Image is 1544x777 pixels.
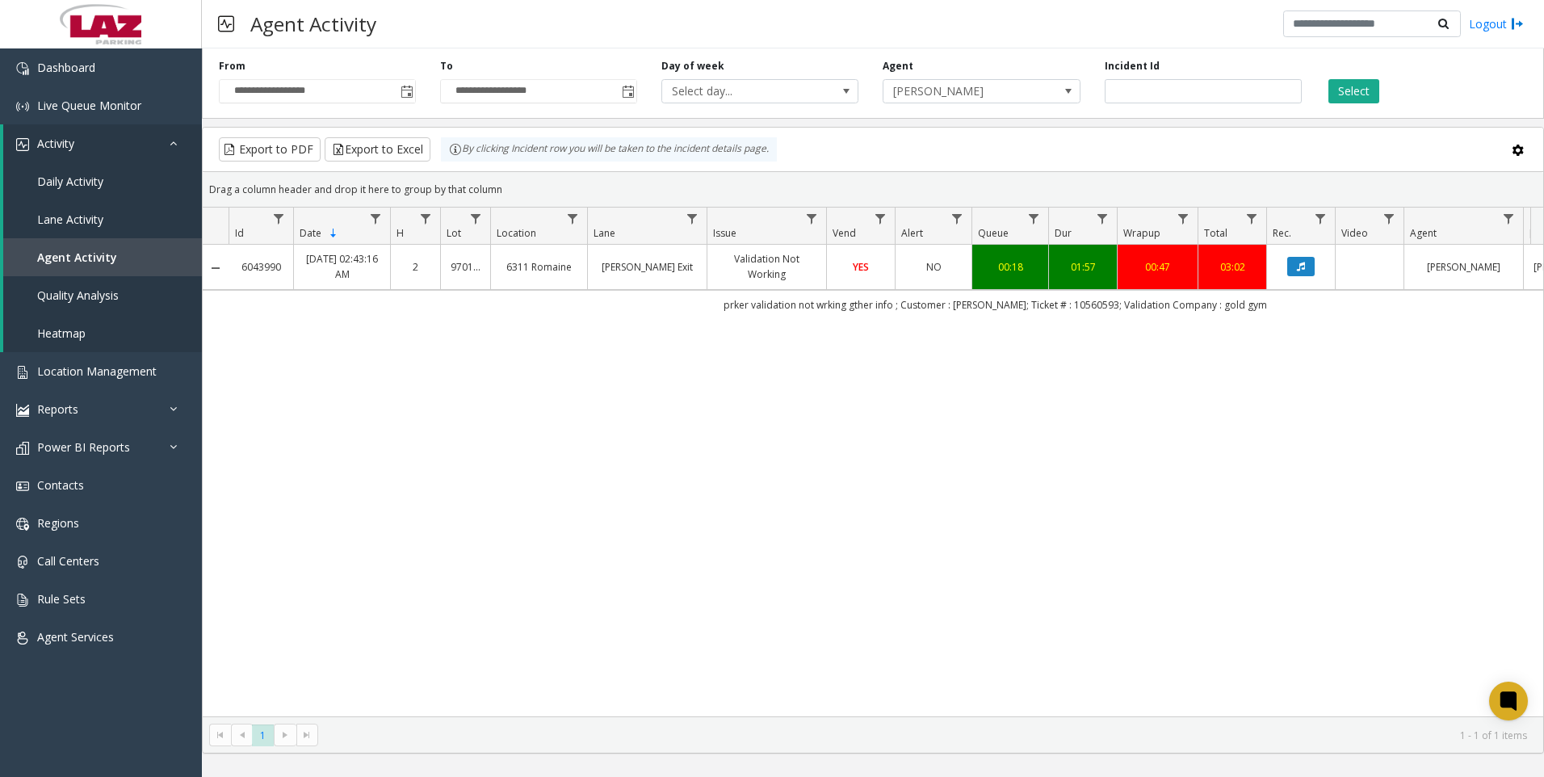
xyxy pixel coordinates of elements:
[982,259,1038,275] a: 00:18
[218,4,234,44] img: pageIcon
[203,175,1543,204] div: Drag a column header and drop it here to group by that column
[1469,15,1524,32] a: Logout
[853,260,869,274] span: YES
[304,251,380,282] a: [DATE] 02:43:16 AM
[465,208,487,229] a: Lot Filter Menu
[16,442,29,455] img: 'icon'
[619,80,636,103] span: Toggle popup
[3,314,202,352] a: Heatmap
[883,59,913,73] label: Agent
[327,227,340,240] span: Sortable
[37,401,78,417] span: Reports
[1273,226,1291,240] span: Rec.
[396,226,404,240] span: H
[1127,259,1188,275] a: 00:47
[562,208,584,229] a: Location Filter Menu
[3,200,202,238] a: Lane Activity
[252,724,274,746] span: Page 1
[219,137,321,162] button: Export to PDF
[883,80,1040,103] span: [PERSON_NAME]
[242,4,384,44] h3: Agent Activity
[397,80,415,103] span: Toggle popup
[1378,208,1400,229] a: Video Filter Menu
[325,137,430,162] button: Export to Excel
[682,208,703,229] a: Lane Filter Menu
[901,226,923,240] span: Alert
[1123,226,1160,240] span: Wrapup
[1105,59,1160,73] label: Incident Id
[16,594,29,607] img: 'icon'
[449,143,462,156] img: infoIcon.svg
[37,591,86,607] span: Rule Sets
[37,477,84,493] span: Contacts
[1241,208,1263,229] a: Total Filter Menu
[598,259,697,275] a: [PERSON_NAME] Exit
[1498,208,1520,229] a: Agent Filter Menu
[365,208,387,229] a: Date Filter Menu
[16,632,29,645] img: 'icon'
[1204,226,1227,240] span: Total
[16,366,29,379] img: 'icon'
[203,262,229,275] a: Collapse Details
[37,136,74,151] span: Activity
[16,480,29,493] img: 'icon'
[37,363,157,379] span: Location Management
[447,226,461,240] span: Lot
[978,226,1009,240] span: Queue
[1310,208,1332,229] a: Rec. Filter Menu
[501,259,577,275] a: 6311 Romaine
[801,208,823,229] a: Issue Filter Menu
[328,729,1527,742] kendo-pager-info: 1 - 1 of 1 items
[37,174,103,189] span: Daily Activity
[37,439,130,455] span: Power BI Reports
[415,208,437,229] a: H Filter Menu
[401,259,430,275] a: 2
[3,124,202,162] a: Activity
[946,208,968,229] a: Alert Filter Menu
[3,162,202,200] a: Daily Activity
[662,80,819,103] span: Select day...
[37,98,141,113] span: Live Queue Monitor
[661,59,724,73] label: Day of week
[219,59,245,73] label: From
[594,226,615,240] span: Lane
[16,518,29,531] img: 'icon'
[440,59,453,73] label: To
[1414,259,1513,275] a: [PERSON_NAME]
[37,288,119,303] span: Quality Analysis
[1511,15,1524,32] img: logout
[1328,79,1379,103] button: Select
[16,556,29,569] img: 'icon'
[717,251,816,282] a: Validation Not Working
[441,137,777,162] div: By clicking Incident row you will be taken to the incident details page.
[451,259,480,275] a: 970155
[37,553,99,569] span: Call Centers
[37,60,95,75] span: Dashboard
[1173,208,1194,229] a: Wrapup Filter Menu
[37,325,86,341] span: Heatmap
[905,259,962,275] a: NO
[16,138,29,151] img: 'icon'
[37,629,114,645] span: Agent Services
[497,226,536,240] span: Location
[203,208,1543,716] div: Data table
[300,226,321,240] span: Date
[37,250,117,265] span: Agent Activity
[1059,259,1107,275] a: 01:57
[837,259,885,275] a: YES
[1208,259,1257,275] a: 03:02
[37,515,79,531] span: Regions
[16,100,29,113] img: 'icon'
[870,208,892,229] a: Vend Filter Menu
[37,212,103,227] span: Lane Activity
[235,226,244,240] span: Id
[1023,208,1045,229] a: Queue Filter Menu
[833,226,856,240] span: Vend
[16,62,29,75] img: 'icon'
[1092,208,1114,229] a: Dur Filter Menu
[268,208,290,229] a: Id Filter Menu
[713,226,736,240] span: Issue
